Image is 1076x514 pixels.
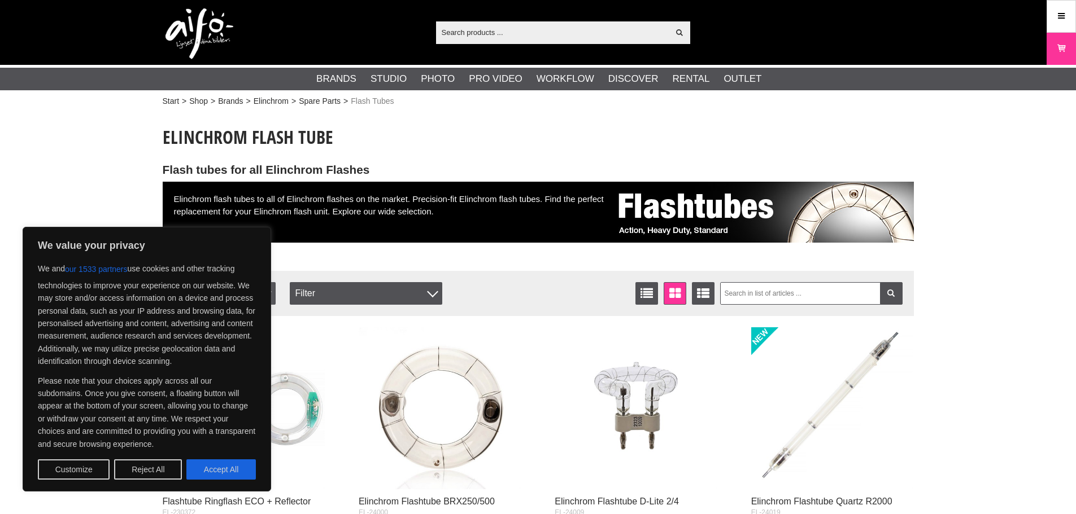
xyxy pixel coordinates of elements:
a: Elinchrom Flashtube D-Lite 2/4 [555,497,679,506]
a: Workflow [537,72,594,86]
div: Filter [290,282,442,305]
a: Start [163,95,180,107]
p: We value your privacy [38,239,256,252]
button: Reject All [114,459,182,480]
span: > [211,95,215,107]
a: Photo [421,72,455,86]
a: Window [664,282,686,305]
h2: Flash tubes for all Elinchrom Flashes [163,162,914,178]
span: > [246,95,251,107]
button: Accept All [186,459,256,480]
input: Search products ... [436,24,669,41]
span: > [182,95,186,107]
a: Shop [189,95,208,107]
a: Brands [218,95,243,107]
a: Extended list [692,282,715,305]
a: Pro Video [469,72,522,86]
h1: Elinchrom Flash Tube [163,125,914,150]
img: Elinchrom Flash Tubes [609,182,914,243]
img: Elinchrom Flashtube Quartz R2000 [751,327,914,490]
a: Elinchrom [254,95,289,107]
a: Studio [371,72,407,86]
span: > [291,95,296,107]
span: > [343,95,348,107]
a: Elinchrom Flashtube BRX250/500 [359,497,495,506]
button: Customize [38,459,110,480]
button: our 1533 partners [65,259,128,279]
a: Outlet [724,72,761,86]
p: Please note that your choices apply across all our subdomains. Once you give consent, a floating ... [38,375,256,450]
a: Brands [316,72,356,86]
p: We and use cookies and other tracking technologies to improve your experience on our website. We ... [38,259,256,368]
img: Elinchrom Flashtube D-Lite 2/4 [555,327,717,490]
a: Rental [673,72,710,86]
a: Discover [608,72,659,86]
a: Flashtube Ringflash ECO + Reflector [163,497,311,506]
input: Search in list of articles ... [720,282,903,305]
span: Flash Tubes [351,95,394,107]
div: Elinchrom flash tubes to all of Elinchrom flashes on the market. Precision-fit Elinchrom flash tu... [163,182,914,243]
a: List [635,282,658,305]
a: Filter [880,282,903,305]
div: We value your privacy [23,227,271,491]
a: Elinchrom Flashtube Quartz R2000 [751,497,892,506]
a: Spare Parts [299,95,341,107]
img: logo.png [165,8,233,59]
img: Elinchrom Flashtube BRX250/500 [359,327,521,490]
